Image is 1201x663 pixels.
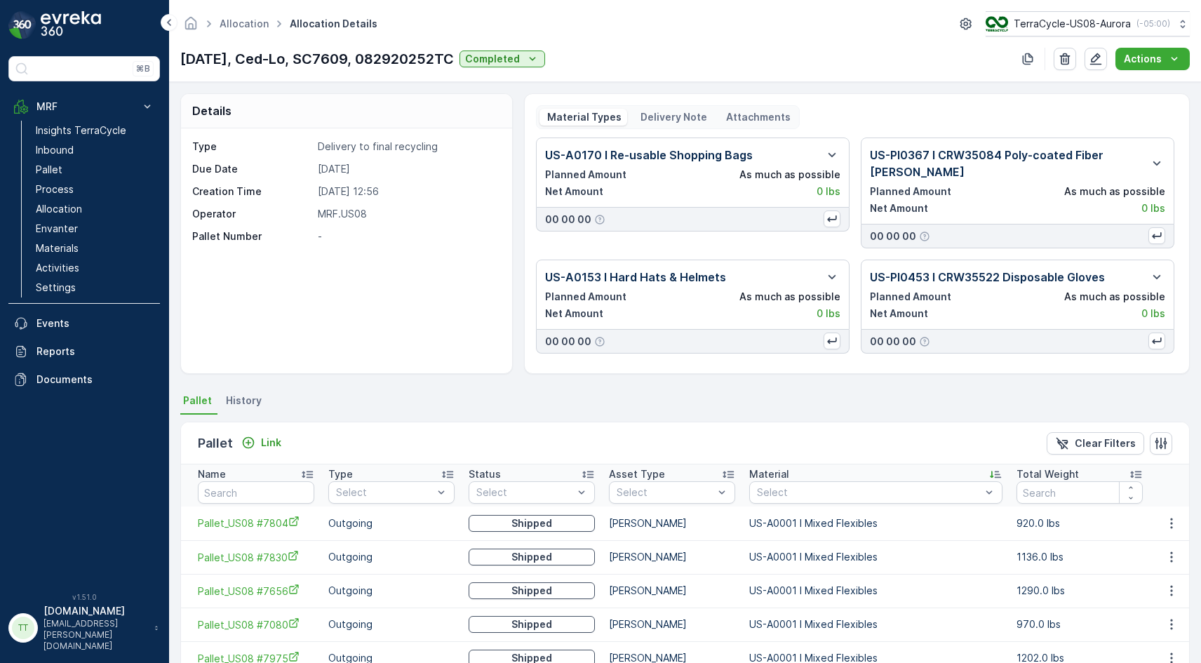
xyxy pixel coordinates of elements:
[465,52,520,66] p: Completed
[43,604,147,618] p: [DOMAIN_NAME]
[986,11,1190,36] button: TerraCycle-US08-Aurora(-05:00)
[476,485,573,500] p: Select
[545,290,626,304] p: Planned Amount
[287,17,380,31] span: Allocation Details
[545,185,603,199] p: Net Amount
[36,344,154,359] p: Reports
[511,550,552,564] p: Shipped
[36,123,126,138] p: Insights TerraCycle
[870,290,951,304] p: Planned Amount
[638,110,707,124] p: Delivery Note
[1115,48,1190,70] button: Actions
[986,16,1008,32] img: image_ci7OI47.png
[198,434,233,453] p: Pallet
[136,63,150,74] p: ⌘B
[318,229,497,243] p: -
[36,182,74,196] p: Process
[739,168,840,182] p: As much as possible
[318,140,497,154] p: Delivery to final recycling
[817,307,840,321] p: 0 lbs
[1014,17,1131,31] p: TerraCycle-US08-Aurora
[545,335,591,349] p: 00 00 00
[469,467,501,481] p: Status
[511,584,552,598] p: Shipped
[192,140,312,154] p: Type
[36,373,154,387] p: Documents
[919,231,930,242] div: Help Tooltip Icon
[8,93,160,121] button: MRF
[36,281,76,295] p: Settings
[594,336,605,347] div: Help Tooltip Icon
[36,202,82,216] p: Allocation
[36,241,79,255] p: Materials
[328,617,455,631] p: Outgoing
[8,366,160,394] a: Documents
[183,21,199,33] a: Homepage
[180,48,454,69] p: [DATE], Ced-Lo, SC7609, 082920252TC
[192,229,312,243] p: Pallet Number
[870,269,1105,286] p: US-PI0453 I CRW35522 Disposable Gloves
[318,207,497,221] p: MRF.US08
[545,147,753,163] p: US-A0170 I Re-usable Shopping Bags
[545,110,622,124] p: Material Types
[1136,18,1170,29] p: ( -05:00 )
[30,121,160,140] a: Insights TerraCycle
[1017,516,1143,530] p: 920.0 lbs
[192,185,312,199] p: Creation Time
[12,617,34,639] div: TT
[469,616,595,633] button: Shipped
[30,199,160,219] a: Allocation
[511,516,552,530] p: Shipped
[36,261,79,275] p: Activities
[469,582,595,599] button: Shipped
[36,143,74,157] p: Inbound
[817,185,840,199] p: 0 lbs
[30,140,160,160] a: Inbound
[1075,436,1136,450] p: Clear Filters
[261,436,281,450] p: Link
[192,102,232,119] p: Details
[198,617,314,632] a: Pallet_US08 #7080
[30,219,160,239] a: Envanter
[609,467,665,481] p: Asset Type
[617,485,713,500] p: Select
[545,168,626,182] p: Planned Amount
[36,100,132,114] p: MRF
[198,584,314,598] a: Pallet_US08 #7656
[757,485,981,500] p: Select
[36,163,62,177] p: Pallet
[8,593,160,601] span: v 1.51.0
[511,617,552,631] p: Shipped
[1017,467,1079,481] p: Total Weight
[749,516,1002,530] p: US-A0001 I Mixed Flexibles
[870,229,916,243] p: 00 00 00
[749,467,789,481] p: Material
[30,180,160,199] a: Process
[545,307,603,321] p: Net Amount
[1124,52,1162,66] p: Actions
[198,467,226,481] p: Name
[469,549,595,565] button: Shipped
[192,162,312,176] p: Due Date
[749,617,1002,631] p: US-A0001 I Mixed Flexibles
[1017,584,1143,598] p: 1290.0 lbs
[30,239,160,258] a: Materials
[749,550,1002,564] p: US-A0001 I Mixed Flexibles
[198,550,314,565] a: Pallet_US08 #7830
[226,394,262,408] span: History
[749,584,1002,598] p: US-A0001 I Mixed Flexibles
[609,516,735,530] p: [PERSON_NAME]
[1047,432,1144,455] button: Clear Filters
[870,201,928,215] p: Net Amount
[469,515,595,532] button: Shipped
[183,394,212,408] span: Pallet
[318,185,497,199] p: [DATE] 12:56
[870,185,951,199] p: Planned Amount
[30,160,160,180] a: Pallet
[870,147,1143,180] p: US-PI0367 I CRW35084 Poly-coated Fiber [PERSON_NAME]
[198,516,314,530] a: Pallet_US08 #7804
